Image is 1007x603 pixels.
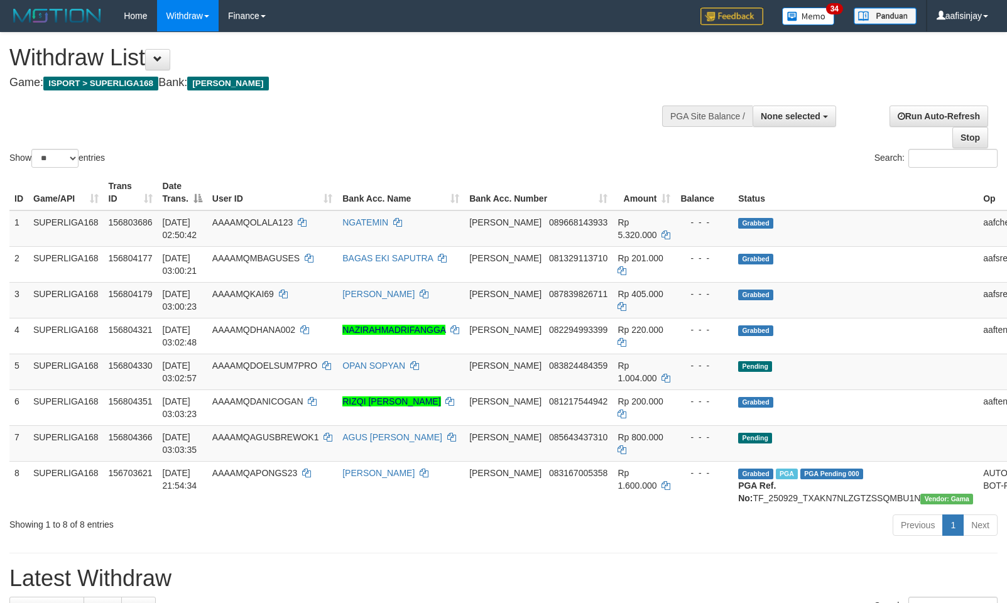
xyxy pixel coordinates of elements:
[680,323,728,336] div: - - -
[109,468,153,478] span: 156703621
[43,77,158,90] span: ISPORT > SUPERLIGA168
[618,325,663,335] span: Rp 220.000
[942,514,964,536] a: 1
[761,111,820,121] span: None selected
[680,216,728,229] div: - - -
[9,425,28,461] td: 7
[9,210,28,247] td: 1
[163,253,197,276] span: [DATE] 03:00:21
[9,461,28,509] td: 8
[738,325,773,336] span: Grabbed
[158,175,207,210] th: Date Trans.: activate to sort column descending
[342,432,442,442] a: AGUS [PERSON_NAME]
[342,217,388,227] a: NGATEMIN
[733,175,978,210] th: Status
[469,396,542,406] span: [PERSON_NAME]
[680,467,728,479] div: - - -
[782,8,835,25] img: Button%20Memo.svg
[469,325,542,335] span: [PERSON_NAME]
[212,468,297,478] span: AAAAMQAPONGS23
[31,149,79,168] select: Showentries
[469,361,542,371] span: [PERSON_NAME]
[920,494,973,504] span: Vendor URL: https://trx31.1velocity.biz
[9,389,28,425] td: 6
[738,397,773,408] span: Grabbed
[469,289,542,299] span: [PERSON_NAME]
[549,253,607,263] span: Copy 081329113710 to clipboard
[469,432,542,442] span: [PERSON_NAME]
[109,289,153,299] span: 156804179
[109,325,153,335] span: 156804321
[874,149,998,168] label: Search:
[28,461,104,509] td: SUPERLIGA168
[549,396,607,406] span: Copy 081217544942 to clipboard
[109,253,153,263] span: 156804177
[342,325,445,335] a: NAZIRAHMADRIFANGGA
[28,389,104,425] td: SUPERLIGA168
[342,289,415,299] a: [PERSON_NAME]
[680,288,728,300] div: - - -
[854,8,917,24] img: panduan.png
[28,175,104,210] th: Game/API: activate to sort column ascending
[738,290,773,300] span: Grabbed
[109,217,153,227] span: 156803686
[187,77,268,90] span: [PERSON_NAME]
[342,253,433,263] a: BAGAS EKI SAPUTRA
[826,3,843,14] span: 34
[963,514,998,536] a: Next
[212,396,303,406] span: AAAAMQDANICOGAN
[163,432,197,455] span: [DATE] 03:03:35
[163,289,197,312] span: [DATE] 03:00:23
[549,468,607,478] span: Copy 083167005358 to clipboard
[675,175,733,210] th: Balance
[109,396,153,406] span: 156804351
[733,461,978,509] td: TF_250929_TXAKN7NLZGTZSSQMBU1N
[738,469,773,479] span: Grabbed
[163,361,197,383] span: [DATE] 03:02:57
[908,149,998,168] input: Search:
[342,396,440,406] a: RIZQI [PERSON_NAME]
[738,481,776,503] b: PGA Ref. No:
[9,45,659,70] h1: Withdraw List
[549,432,607,442] span: Copy 085643437310 to clipboard
[337,175,464,210] th: Bank Acc. Name: activate to sort column ascending
[9,354,28,389] td: 5
[109,432,153,442] span: 156804366
[28,318,104,354] td: SUPERLIGA168
[618,396,663,406] span: Rp 200.000
[800,469,863,479] span: PGA Pending
[618,289,663,299] span: Rp 405.000
[738,218,773,229] span: Grabbed
[680,359,728,372] div: - - -
[212,325,295,335] span: AAAAMQDHANA002
[9,282,28,318] td: 3
[549,289,607,299] span: Copy 087839826711 to clipboard
[9,149,105,168] label: Show entries
[163,468,197,491] span: [DATE] 21:54:34
[618,432,663,442] span: Rp 800.000
[618,217,656,240] span: Rp 5.320.000
[618,468,656,491] span: Rp 1.600.000
[738,361,772,372] span: Pending
[549,217,607,227] span: Copy 089668143933 to clipboard
[163,325,197,347] span: [DATE] 03:02:48
[776,469,798,479] span: Marked by aafchhiseyha
[28,282,104,318] td: SUPERLIGA168
[207,175,337,210] th: User ID: activate to sort column ascending
[212,361,317,371] span: AAAAMQDOELSUM7PRO
[469,253,542,263] span: [PERSON_NAME]
[893,514,943,536] a: Previous
[9,175,28,210] th: ID
[104,175,158,210] th: Trans ID: activate to sort column ascending
[163,396,197,419] span: [DATE] 03:03:23
[342,468,415,478] a: [PERSON_NAME]
[464,175,612,210] th: Bank Acc. Number: activate to sort column ascending
[549,325,607,335] span: Copy 082294993399 to clipboard
[28,210,104,247] td: SUPERLIGA168
[753,106,836,127] button: None selected
[9,246,28,282] td: 2
[212,432,319,442] span: AAAAMQAGUSBREWOK1
[212,217,293,227] span: AAAAMQOLALA123
[618,361,656,383] span: Rp 1.004.000
[612,175,675,210] th: Amount: activate to sort column ascending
